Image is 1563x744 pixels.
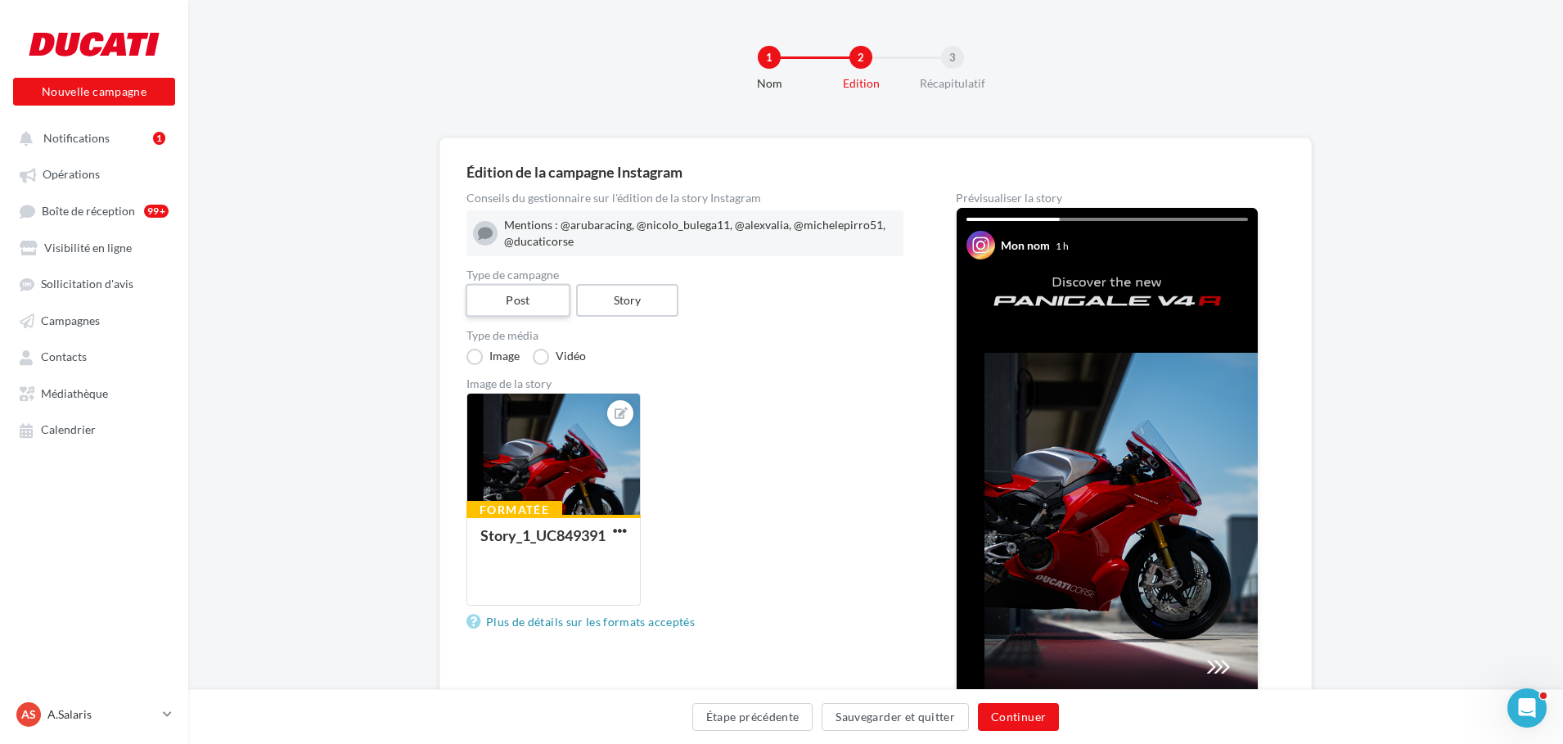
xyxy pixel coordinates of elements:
button: Sauvegarder et quitter [822,703,969,731]
div: Récapitulatif [900,75,1005,92]
label: Post [466,284,570,318]
div: Formatée [466,501,562,519]
a: Médiathèque [10,378,178,408]
label: Vidéo [533,349,586,365]
div: Mentions : @arubaracing, @nicolo_bulega11, @alexvalia, @michelepirro51, @ducaticorse [504,217,897,250]
div: 1 [758,46,781,69]
div: Edition [809,75,913,92]
div: Prévisualiser la story [956,192,1259,204]
div: 1 h [1056,239,1069,253]
a: Opérations [10,159,178,188]
div: 99+ [144,205,169,218]
button: Notifications 1 [10,123,172,152]
a: Boîte de réception99+ [10,196,178,226]
label: Type de campagne [466,269,903,281]
div: Mon nom [1001,237,1050,254]
span: Campagnes [41,313,100,327]
a: Visibilité en ligne [10,232,178,262]
label: Story [576,284,679,317]
div: 1 [153,132,165,145]
span: Calendrier [41,423,96,437]
span: Opérations [43,168,100,182]
span: Contacts [41,350,87,364]
span: Médiathèque [41,386,108,400]
a: AS A.Salaris [13,699,175,730]
span: Notifications [43,131,110,145]
a: Campagnes [10,305,178,335]
iframe: Intercom live chat [1507,688,1547,728]
div: Édition de la campagne Instagram [466,165,1285,179]
a: Contacts [10,341,178,371]
span: Boîte de réception [42,204,135,218]
button: Continuer [978,703,1059,731]
a: Calendrier [10,414,178,444]
div: Image de la story [466,378,903,390]
label: Image [466,349,520,365]
label: Type de média [466,330,903,341]
p: A.Salaris [47,706,156,723]
span: Sollicitation d'avis [41,277,133,291]
div: Nom [717,75,822,92]
div: Story_1_UC849391 [480,526,606,544]
div: 3 [941,46,964,69]
span: AS [21,706,36,723]
div: 2 [849,46,872,69]
a: Sollicitation d'avis [10,268,178,298]
img: Your Instagram story preview [957,208,1258,743]
div: Conseils du gestionnaire sur l'édition de la story Instagram [466,192,903,204]
a: Plus de détails sur les formats acceptés [466,612,701,632]
button: Nouvelle campagne [13,78,175,106]
span: Visibilité en ligne [44,241,132,255]
button: Étape précédente [692,703,813,731]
